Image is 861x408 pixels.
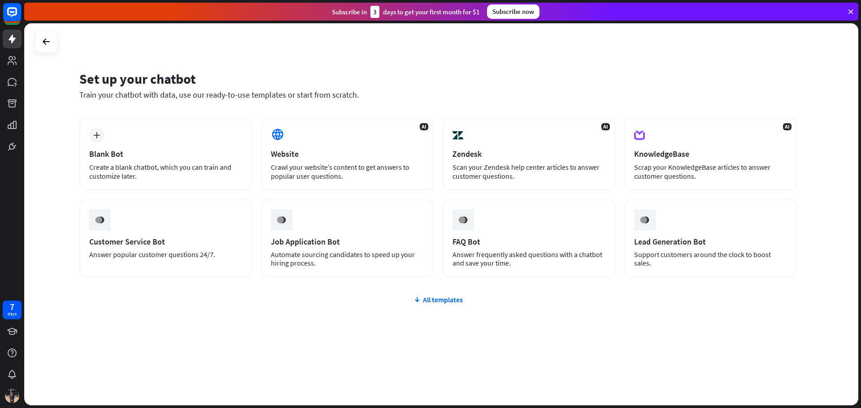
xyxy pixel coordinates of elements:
[10,303,14,311] div: 7
[3,301,22,319] a: 7 days
[8,311,17,317] div: days
[332,6,480,18] div: Subscribe in days to get your first month for $1
[487,4,539,19] div: Subscribe now
[370,6,379,18] div: 3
